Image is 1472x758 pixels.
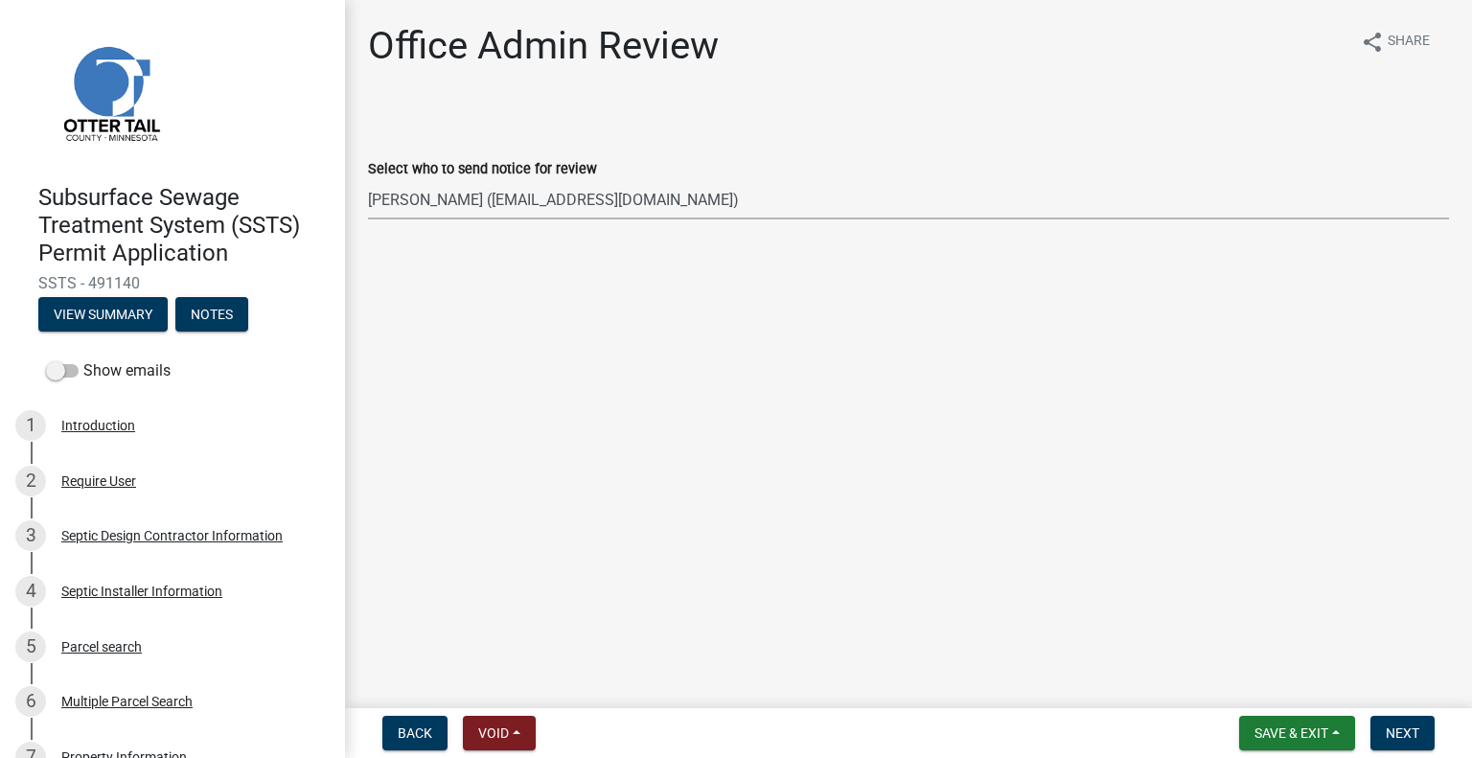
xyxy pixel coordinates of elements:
button: Notes [175,297,248,332]
button: shareShare [1345,23,1445,60]
div: 5 [15,632,46,662]
div: 2 [15,466,46,496]
wm-modal-confirm: Notes [175,309,248,324]
div: Septic Installer Information [61,585,222,598]
img: Otter Tail County, Minnesota [38,20,182,164]
div: Parcel search [61,640,142,654]
div: Require User [61,474,136,488]
div: 3 [15,520,46,551]
label: Select who to send notice for review [368,163,597,176]
span: Save & Exit [1254,725,1328,741]
i: share [1361,31,1384,54]
div: Septic Design Contractor Information [61,529,283,542]
h4: Subsurface Sewage Treatment System (SSTS) Permit Application [38,184,330,266]
button: Next [1370,716,1435,750]
button: View Summary [38,297,168,332]
div: 1 [15,410,46,441]
button: Back [382,716,448,750]
div: Introduction [61,419,135,432]
div: 6 [15,686,46,717]
div: Multiple Parcel Search [61,695,193,708]
h1: Office Admin Review [368,23,719,69]
span: Void [478,725,509,741]
button: Void [463,716,536,750]
wm-modal-confirm: Summary [38,309,168,324]
label: Show emails [46,359,171,382]
span: SSTS - 491140 [38,274,307,292]
span: Next [1386,725,1419,741]
span: Share [1388,31,1430,54]
div: 4 [15,576,46,607]
button: Save & Exit [1239,716,1355,750]
span: Back [398,725,432,741]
